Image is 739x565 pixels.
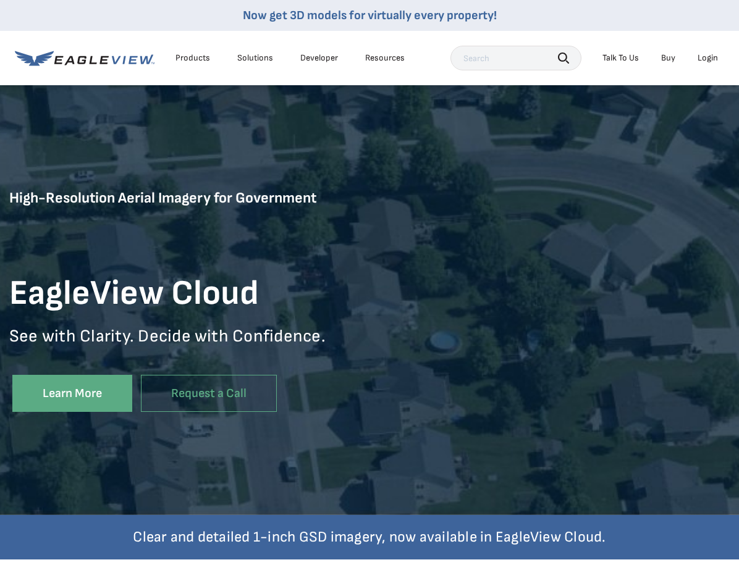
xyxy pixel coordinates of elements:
[698,52,718,64] div: Login
[9,188,369,263] h5: High-Resolution Aerial Imagery for Government
[9,325,369,366] p: See with Clarity. Decide with Confidence.
[661,52,675,64] a: Buy
[450,46,581,70] input: Search
[300,52,338,64] a: Developer
[175,52,210,64] div: Products
[12,375,132,412] a: Learn More
[365,52,405,64] div: Resources
[602,52,639,64] div: Talk To Us
[243,8,497,23] a: Now get 3D models for virtually every property!
[237,52,273,64] div: Solutions
[141,375,277,412] a: Request a Call
[369,203,730,407] iframe: EagleView Cloud Overview
[9,272,369,316] h1: EagleView Cloud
